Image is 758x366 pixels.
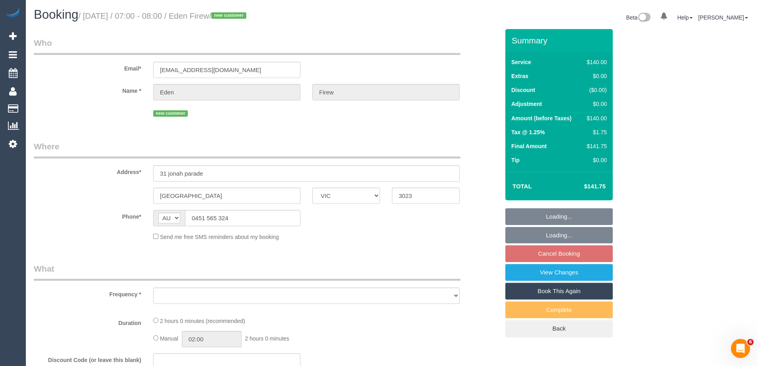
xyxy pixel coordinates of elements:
[34,37,460,55] legend: Who
[584,128,607,136] div: $1.75
[28,353,147,364] label: Discount Code (or leave this blank)
[28,316,147,327] label: Duration
[698,14,748,21] a: [PERSON_NAME]
[584,142,607,150] div: $141.75
[153,110,188,117] span: new customer
[584,100,607,108] div: $0.00
[153,62,300,78] input: Email*
[78,12,249,20] small: / [DATE] / 07:00 - 08:00 / Eden Firew
[209,12,249,20] span: /
[28,165,147,176] label: Address*
[512,36,609,45] h3: Summary
[28,62,147,72] label: Email*
[153,188,300,204] input: Suburb*
[584,156,607,164] div: $0.00
[245,335,289,342] span: 2 hours 0 minutes
[5,8,21,19] img: Automaid Logo
[560,183,606,190] h4: $141.75
[511,58,531,66] label: Service
[511,100,542,108] label: Adjustment
[584,86,607,94] div: ($0.00)
[185,210,300,226] input: Phone*
[160,234,279,240] span: Send me free SMS reminders about my booking
[28,288,147,298] label: Frequency *
[512,183,532,190] strong: Total
[677,14,693,21] a: Help
[153,84,300,100] input: First Name*
[392,188,460,204] input: Post Code*
[511,86,535,94] label: Discount
[160,318,245,324] span: 2 hours 0 minutes (recommended)
[584,72,607,80] div: $0.00
[637,13,651,23] img: New interface
[505,320,613,337] a: Back
[511,72,528,80] label: Extras
[28,84,147,95] label: Name *
[511,156,520,164] label: Tip
[747,339,754,345] span: 6
[626,14,651,21] a: Beta
[28,210,147,221] label: Phone*
[34,8,78,22] span: Booking
[584,114,607,122] div: $140.00
[211,12,246,19] span: new customer
[312,84,460,100] input: Last Name*
[505,264,613,281] a: View Changes
[584,58,607,66] div: $140.00
[160,335,178,342] span: Manual
[511,142,547,150] label: Final Amount
[731,339,750,358] iframe: Intercom live chat
[34,263,460,281] legend: What
[34,141,460,159] legend: Where
[505,283,613,299] a: Book This Again
[511,128,545,136] label: Tax @ 1.25%
[511,114,571,122] label: Amount (before Taxes)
